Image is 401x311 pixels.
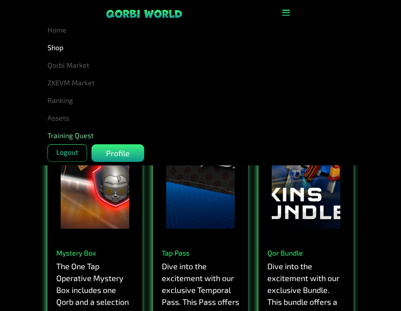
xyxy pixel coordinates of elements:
h4: Tap Pass [162,249,239,257]
h4: Mystery Box [56,249,134,257]
p: Profile [106,147,130,159]
a: Ranking [47,91,336,109]
a: Training Quest [47,127,336,144]
a: Shop [47,39,336,56]
a: Home [47,21,336,39]
button: Logout [47,144,87,162]
h4: Qor Bundle [267,249,345,257]
a: Assets [47,109,336,127]
a: ZKEVM Market [47,74,336,91]
img: sticky brand-logo [106,9,183,19]
a: Qorbi Market [47,56,336,74]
